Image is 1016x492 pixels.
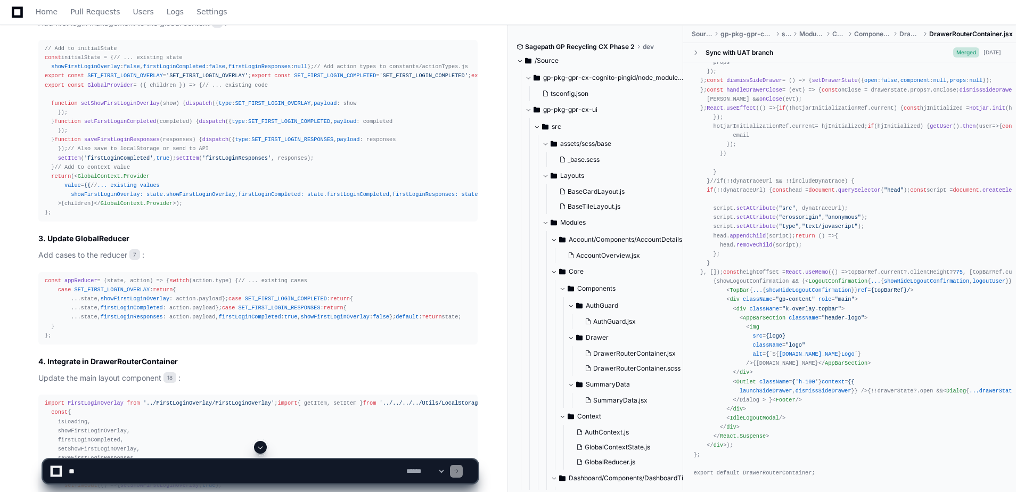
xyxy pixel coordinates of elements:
[808,187,834,193] span: document
[740,388,792,394] span: launchSideDrawer
[373,314,389,320] span: false
[284,314,298,320] span: true
[759,379,789,385] span: className
[736,223,776,229] span: setAttribute
[854,30,891,38] span: Components
[380,72,468,79] span: 'SET_FIRST_LOGIN_COMPLETED'
[167,9,184,15] span: Logs
[858,287,867,293] span: ref
[97,182,107,188] span: ...
[799,379,815,385] span: h-100
[979,123,993,129] span: user
[307,191,389,198] span: state.firstLoginCompleted
[782,30,791,38] span: src
[330,296,350,302] span: return
[534,118,692,135] button: src
[789,315,818,321] span: className
[543,73,684,82] span: gp-pkg-gpr-cx-cognito-pingid/node_modules/define-data-property
[58,155,81,161] span: setItem
[740,369,749,375] span: div
[796,388,851,394] span: dismissSideDrawer
[45,45,117,52] span: // Add to initialState
[933,87,956,93] span: onClose
[525,54,531,67] svg: Directory
[68,72,84,79] span: const
[101,296,169,302] span: showFirstLoginOverlay
[51,63,120,70] span: showFirstLoginOverlay
[559,280,692,297] button: Components
[692,30,712,38] span: Source
[822,315,864,321] span: "header-logo"
[68,400,124,406] span: FirstLoginOverlay
[900,77,930,84] span: component
[71,191,143,198] span: showFirstLoginOverlay:
[87,82,133,88] span: GlobalProvider
[979,123,999,129] span: =>
[759,96,782,102] span: onClose
[841,351,855,357] span: Logo
[733,306,845,312] span: < = >
[949,77,966,84] span: props
[551,169,557,182] svg: Directory
[805,269,828,275] span: useMemo
[808,278,867,284] span: LogoutConfirmation
[517,52,675,69] button: /Source
[45,82,64,88] span: export
[963,123,976,129] span: then
[87,72,163,79] span: SET_FIRST_LOGIN_OVERLAY
[552,122,561,131] span: src
[576,331,583,344] svg: Directory
[586,301,618,310] span: AuthGuard
[884,278,969,284] span: showHideLogoutConfirmation
[825,360,867,366] span: AppBarSection
[54,136,80,143] span: function
[219,314,281,320] span: firstLoginCompleted
[953,47,979,58] span: Merged
[392,191,458,198] span: firstLoginResponses:
[219,100,232,106] span: type
[129,249,140,260] span: 7
[542,135,692,152] button: assets/scss/base
[559,265,566,278] svg: Directory
[812,77,857,84] span: setDrawerState
[929,30,1013,38] span: DrawerRouterContainer.jsx
[736,205,776,211] span: setAttribute
[525,101,684,118] button: gp-pkg-gpr-cx-ui
[563,248,685,263] button: AccountOverview.jsx
[74,286,150,293] span: SET_FIRST_LOGIN_OVERLAY
[471,72,491,79] span: export
[192,305,215,311] span: payload
[707,77,723,84] span: const
[593,396,648,405] span: SummaryData.jsx
[70,9,120,15] span: Pull Requests
[779,351,838,357] span: [DOMAIN_NAME]_NAME
[239,191,304,198] span: firstLoginCompleted:
[215,277,228,284] span: type
[785,342,805,348] span: "logo"
[543,105,597,114] span: gp-pkg-gpr-cx-ui
[199,296,222,302] span: payload
[881,77,897,84] span: false
[555,184,685,199] button: BaseCardLayout.js
[776,397,796,403] span: Footer
[580,314,685,329] button: AuthGuard.jsx
[542,214,692,231] button: Modules
[396,314,419,320] span: default
[245,296,327,302] span: SET_FIRST_LOGIN_COMPLETED
[81,100,160,106] span: setShowFirstLoginOverlay
[551,216,557,229] svg: Directory
[960,87,1015,93] span: dismissSideDrawer
[525,69,684,86] button: gp-pkg-gpr-cx-cognito-pingid/node_modules/define-data-property
[580,346,685,361] button: DrawerRouterContainer.jsx
[723,269,740,275] span: const
[153,286,173,293] span: return
[101,200,173,207] span: GlobalContext.Provider
[333,118,356,125] span: payload
[733,369,753,375] span: </ >
[569,267,584,276] span: Core
[753,342,782,348] span: className
[176,155,199,161] span: setItem
[568,410,574,423] svg: Directory
[818,233,835,239] span: () =>
[707,187,713,193] span: if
